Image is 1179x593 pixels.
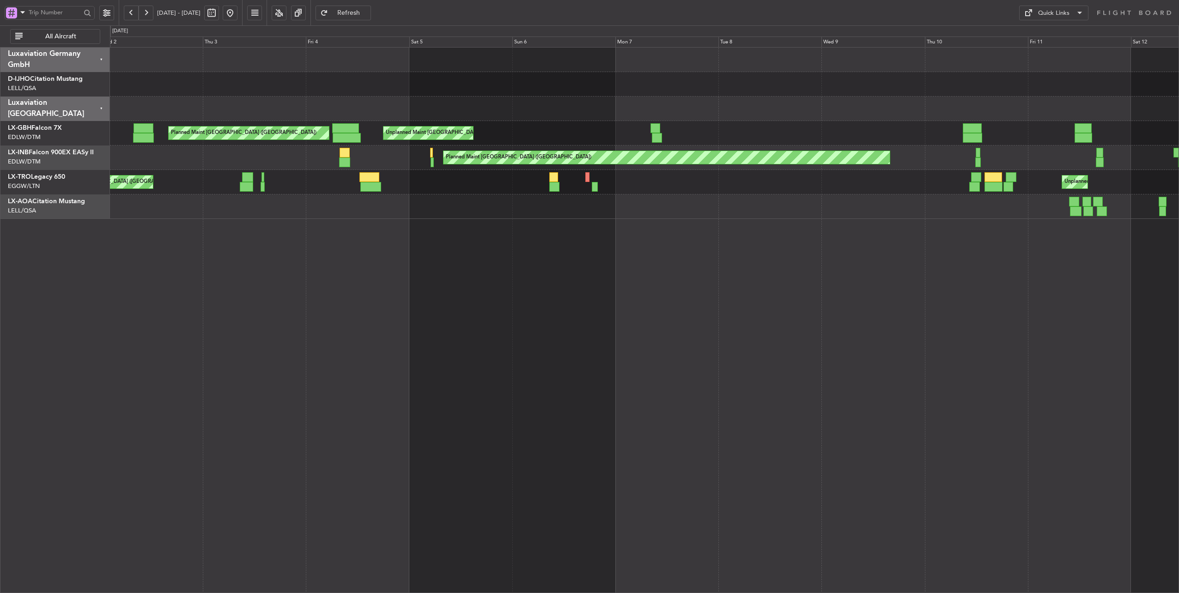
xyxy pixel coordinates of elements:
[157,9,201,17] span: [DATE] - [DATE]
[171,126,316,140] div: Planned Maint [GEOGRAPHIC_DATA] ([GEOGRAPHIC_DATA])
[446,151,591,164] div: Planned Maint [GEOGRAPHIC_DATA] ([GEOGRAPHIC_DATA])
[10,29,100,44] button: All Aircraft
[8,76,30,82] span: D-IJHO
[718,36,821,48] div: Tue 8
[8,125,62,131] a: LX-GBHFalcon 7X
[24,33,97,40] span: All Aircraft
[821,36,924,48] div: Wed 9
[512,36,615,48] div: Sun 6
[8,182,40,190] a: EGGW/LTN
[1028,36,1131,48] div: Fri 11
[112,27,128,35] div: [DATE]
[409,36,512,48] div: Sat 5
[8,198,85,205] a: LX-AOACitation Mustang
[330,10,368,16] span: Refresh
[1019,6,1088,20] button: Quick Links
[306,36,409,48] div: Fri 4
[8,198,32,205] span: LX-AOA
[925,36,1028,48] div: Thu 10
[8,133,41,141] a: EDLW/DTM
[8,149,29,156] span: LX-INB
[8,84,36,92] a: LELL/QSA
[1038,9,1070,18] div: Quick Links
[8,174,65,180] a: LX-TROLegacy 650
[203,36,306,48] div: Thu 3
[8,157,41,166] a: EDLW/DTM
[8,174,31,180] span: LX-TRO
[100,36,203,48] div: Wed 2
[316,6,371,20] button: Refresh
[8,149,94,156] a: LX-INBFalcon 900EX EASy II
[386,126,523,140] div: Unplanned Maint [GEOGRAPHIC_DATA] (Al Maktoum Intl)
[615,36,718,48] div: Mon 7
[29,6,81,19] input: Trip Number
[8,125,31,131] span: LX-GBH
[8,206,36,215] a: LELL/QSA
[8,76,83,82] a: D-IJHOCitation Mustang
